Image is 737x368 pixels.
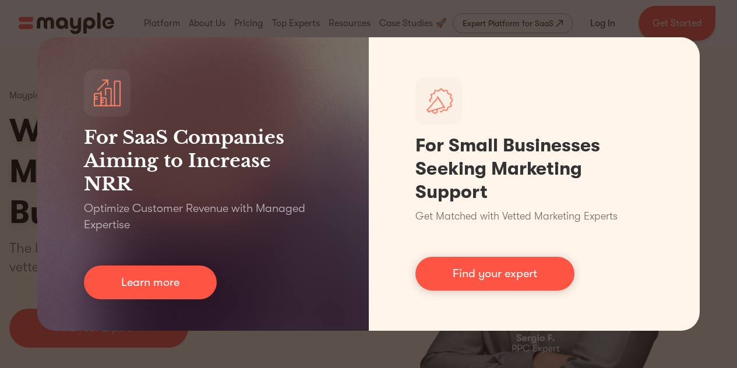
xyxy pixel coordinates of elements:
[84,266,217,299] a: Learn more
[415,257,574,291] a: Find your expert
[84,200,322,233] p: Optimize Customer Revenue with Managed Expertise
[84,126,322,196] h3: For SaaS Companies Aiming to Increase NRR
[415,208,618,224] p: Get Matched with Vetted Marketing Experts
[415,134,654,204] h1: For Small Businesses Seeking Marketing Support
